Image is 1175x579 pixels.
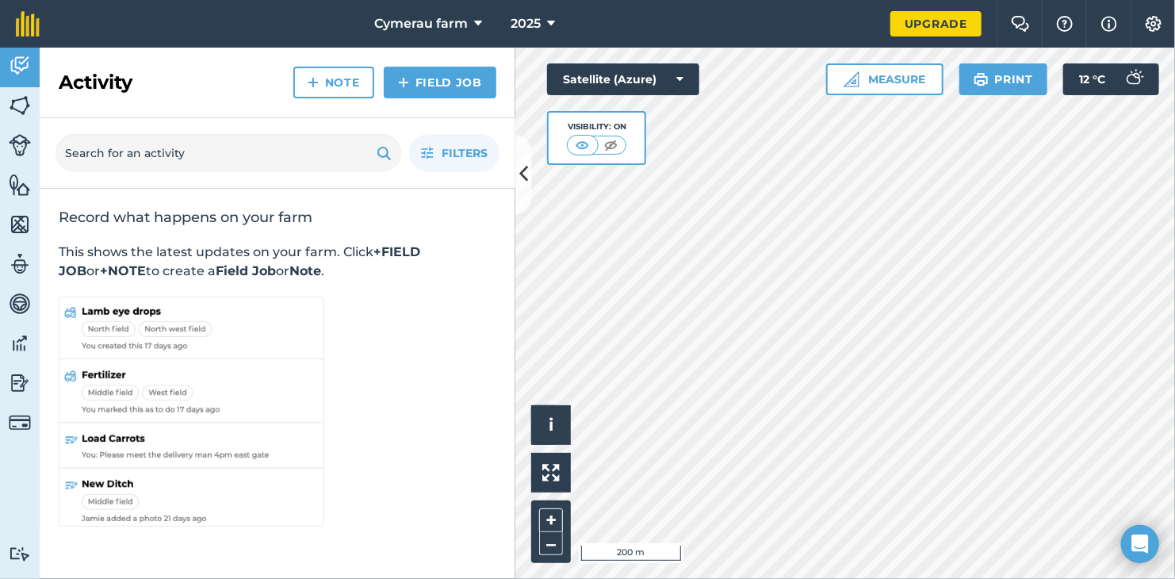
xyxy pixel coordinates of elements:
div: Open Intercom Messenger [1121,525,1159,563]
img: svg+xml;base64,PHN2ZyB4bWxucz0iaHR0cDovL3d3dy53My5vcmcvMjAwMC9zdmciIHdpZHRoPSIxNyIgaGVpZ2h0PSIxNy... [1101,14,1117,33]
input: Search for an activity [55,134,401,172]
div: Visibility: On [567,121,627,133]
img: Two speech bubbles overlapping with the left bubble in the forefront [1011,16,1030,32]
img: svg+xml;base64,PHN2ZyB4bWxucz0iaHR0cDovL3d3dy53My5vcmcvMjAwMC9zdmciIHdpZHRoPSIxOSIgaGVpZ2h0PSIyNC... [974,70,989,89]
img: svg+xml;base64,PHN2ZyB4bWxucz0iaHR0cDovL3d3dy53My5vcmcvMjAwMC9zdmciIHdpZHRoPSIxNCIgaGVpZ2h0PSIyNC... [398,73,409,92]
img: svg+xml;base64,PHN2ZyB4bWxucz0iaHR0cDovL3d3dy53My5vcmcvMjAwMC9zdmciIHdpZHRoPSIxOSIgaGVpZ2h0PSIyNC... [377,144,392,163]
a: Note [293,67,374,98]
img: svg+xml;base64,PHN2ZyB4bWxucz0iaHR0cDovL3d3dy53My5vcmcvMjAwMC9zdmciIHdpZHRoPSI1NiIgaGVpZ2h0PSI2MC... [9,213,31,236]
img: svg+xml;base64,PD94bWwgdmVyc2lvbj0iMS4wIiBlbmNvZGluZz0idXRmLTgiPz4KPCEtLSBHZW5lcmF0b3I6IEFkb2JlIE... [9,332,31,355]
button: Satellite (Azure) [547,63,699,95]
img: A cog icon [1144,16,1163,32]
span: i [549,415,553,435]
span: Filters [442,144,488,162]
strong: +NOTE [100,263,146,278]
p: This shows the latest updates on your farm. Click or to create a or . [59,243,496,281]
button: 12 °C [1063,63,1159,95]
img: svg+xml;base64,PHN2ZyB4bWxucz0iaHR0cDovL3d3dy53My5vcmcvMjAwMC9zdmciIHdpZHRoPSI1NiIgaGVpZ2h0PSI2MC... [9,94,31,117]
img: Ruler icon [844,71,859,87]
img: svg+xml;base64,PD94bWwgdmVyc2lvbj0iMS4wIiBlbmNvZGluZz0idXRmLTgiPz4KPCEtLSBHZW5lcmF0b3I6IEFkb2JlIE... [9,412,31,434]
a: Upgrade [890,11,982,36]
h2: Record what happens on your farm [59,208,496,227]
a: Field Job [384,67,496,98]
img: svg+xml;base64,PD94bWwgdmVyc2lvbj0iMS4wIiBlbmNvZGluZz0idXRmLTgiPz4KPCEtLSBHZW5lcmF0b3I6IEFkb2JlIE... [9,371,31,395]
span: 12 ° C [1079,63,1105,95]
img: svg+xml;base64,PD94bWwgdmVyc2lvbj0iMS4wIiBlbmNvZGluZz0idXRmLTgiPz4KPCEtLSBHZW5lcmF0b3I6IEFkb2JlIE... [9,252,31,276]
img: Four arrows, one pointing top left, one top right, one bottom right and the last bottom left [542,464,560,481]
img: svg+xml;base64,PHN2ZyB4bWxucz0iaHR0cDovL3d3dy53My5vcmcvMjAwMC9zdmciIHdpZHRoPSI1NiIgaGVpZ2h0PSI2MC... [9,173,31,197]
img: fieldmargin Logo [16,11,40,36]
img: svg+xml;base64,PHN2ZyB4bWxucz0iaHR0cDovL3d3dy53My5vcmcvMjAwMC9zdmciIHdpZHRoPSI1MCIgaGVpZ2h0PSI0MC... [572,137,592,153]
span: Cymerau farm [374,14,468,33]
img: svg+xml;base64,PHN2ZyB4bWxucz0iaHR0cDovL3d3dy53My5vcmcvMjAwMC9zdmciIHdpZHRoPSIxNCIgaGVpZ2h0PSIyNC... [308,73,319,92]
img: A question mark icon [1055,16,1074,32]
button: – [539,532,563,555]
h2: Activity [59,70,132,95]
img: svg+xml;base64,PHN2ZyB4bWxucz0iaHR0cDovL3d3dy53My5vcmcvMjAwMC9zdmciIHdpZHRoPSI1MCIgaGVpZ2h0PSI0MC... [601,137,621,153]
button: Print [959,63,1048,95]
img: svg+xml;base64,PD94bWwgdmVyc2lvbj0iMS4wIiBlbmNvZGluZz0idXRmLTgiPz4KPCEtLSBHZW5lcmF0b3I6IEFkb2JlIE... [1118,63,1150,95]
img: svg+xml;base64,PD94bWwgdmVyc2lvbj0iMS4wIiBlbmNvZGluZz0idXRmLTgiPz4KPCEtLSBHZW5lcmF0b3I6IEFkb2JlIE... [9,134,31,156]
button: + [539,508,563,532]
button: Measure [826,63,943,95]
img: svg+xml;base64,PD94bWwgdmVyc2lvbj0iMS4wIiBlbmNvZGluZz0idXRmLTgiPz4KPCEtLSBHZW5lcmF0b3I6IEFkb2JlIE... [9,54,31,78]
button: i [531,405,571,445]
img: svg+xml;base64,PD94bWwgdmVyc2lvbj0iMS4wIiBlbmNvZGluZz0idXRmLTgiPz4KPCEtLSBHZW5lcmF0b3I6IEFkb2JlIE... [9,292,31,316]
img: svg+xml;base64,PD94bWwgdmVyc2lvbj0iMS4wIiBlbmNvZGluZz0idXRmLTgiPz4KPCEtLSBHZW5lcmF0b3I6IEFkb2JlIE... [9,546,31,562]
strong: Field Job [216,263,276,278]
button: Filters [409,134,499,172]
span: 2025 [511,14,541,33]
strong: Note [289,263,321,278]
